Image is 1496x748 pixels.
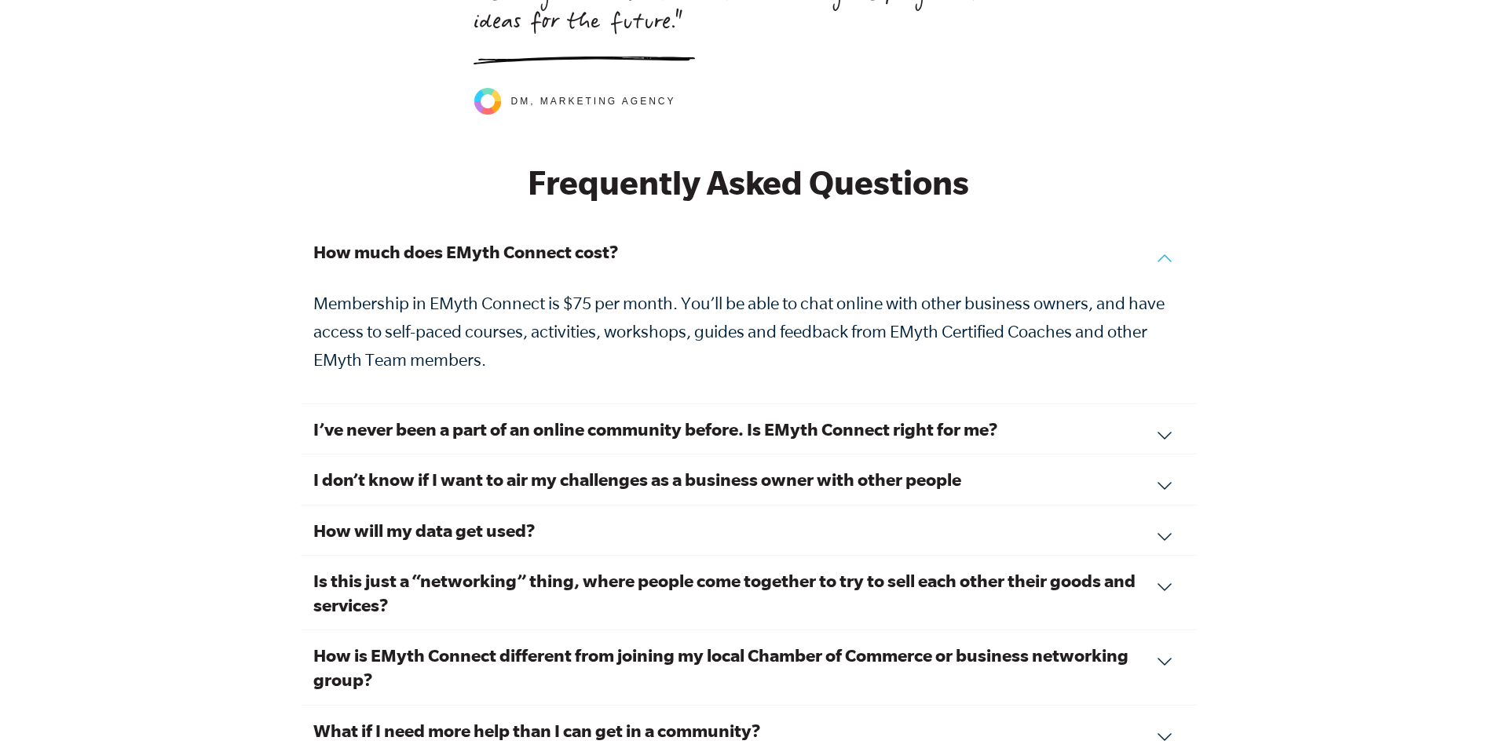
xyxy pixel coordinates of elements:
h3: I don’t know if I want to air my challenges as a business owner with other people [313,467,1183,491]
h3: How is EMyth Connect different from joining my local Chamber of Commerce or business networking g... [313,643,1183,691]
h3: How much does EMyth Connect cost? [313,239,1183,264]
span: DM, Marketing Agency [511,95,676,108]
h3: How will my data get used? [313,518,1183,542]
iframe: Chat Widget [1417,673,1496,748]
strong: Frequently Asked Questions [528,163,969,201]
p: Membership in EMyth Connect is $75 per month. You’ll be able to chat online with other business o... [313,289,1183,374]
h3: Is this just a “networking” thing, where people come together to try to sell each other their goo... [313,568,1183,617]
h3: I’ve never been a part of an online community before. Is EMyth Connect right for me? [313,417,1183,441]
h3: What if I need more help than I can get in a community? [313,718,1183,743]
img: ses_full_rgb [474,88,502,115]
